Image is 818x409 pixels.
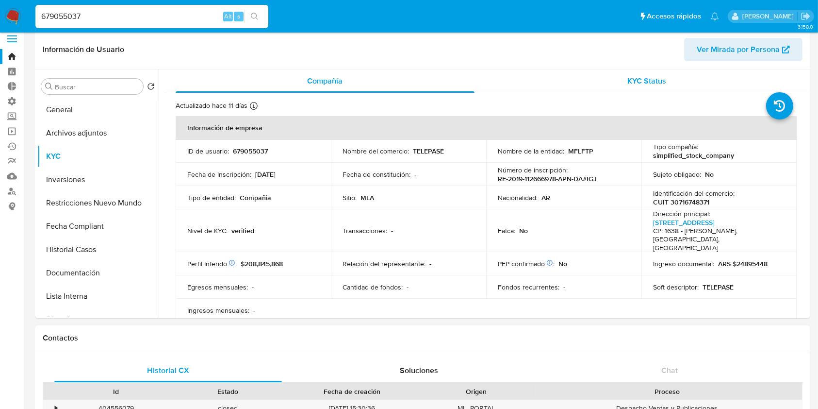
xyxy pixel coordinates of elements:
[498,166,568,174] p: Número de inscripción :
[684,38,802,61] button: Ver Mirada por Persona
[147,83,155,93] button: Volver al orden por defecto
[400,365,438,376] span: Soluciones
[187,226,228,235] p: Nivel de KYC :
[343,193,357,202] p: Sitio :
[498,226,515,235] p: Fatca :
[653,209,710,218] p: Dirección principal :
[798,23,813,31] span: 3.158.0
[241,259,283,269] span: $208,845,868
[176,101,247,110] p: Actualizado hace 11 días
[37,145,159,168] button: KYC
[67,387,165,396] div: Id
[414,170,416,179] p: -
[391,226,393,235] p: -
[37,308,159,331] button: Direcciones
[255,170,276,179] p: [DATE]
[653,170,701,179] p: Sujeto obligado :
[187,259,237,268] p: Perfil Inferido :
[37,168,159,191] button: Inversiones
[187,306,249,315] p: Ingresos mensuales :
[360,193,374,202] p: MLA
[187,170,251,179] p: Fecha de inscripción :
[407,283,409,291] p: -
[237,12,240,21] span: s
[240,193,271,202] p: Compañia
[343,170,410,179] p: Fecha de constitución :
[498,174,597,183] p: RE-2019-112666978-APN-DA#IGJ
[653,259,714,268] p: Ingreso documental :
[179,387,278,396] div: Estado
[647,11,701,21] span: Accesos rápidos
[801,11,811,21] a: Salir
[343,259,425,268] p: Relación del representante :
[37,261,159,285] button: Documentación
[233,147,268,155] p: 679055037
[558,259,567,268] p: No
[231,226,254,235] p: verified
[147,365,189,376] span: Historial CX
[718,259,768,268] p: ARS $24895448
[291,387,413,396] div: Fecha de creación
[653,151,734,160] p: simplified_stock_company
[653,142,698,151] p: Tipo compañía :
[653,198,709,206] p: CUIT 30716748371
[705,170,714,179] p: No
[568,147,593,155] p: MFLFTP
[541,193,550,202] p: AR
[245,10,264,23] button: search-icon
[429,259,431,268] p: -
[224,12,232,21] span: Alt
[697,38,780,61] span: Ver Mirada por Persona
[413,147,444,155] p: TELEPASE
[43,45,124,54] h1: Información de Usuario
[37,238,159,261] button: Historial Casos
[343,283,403,291] p: Cantidad de fondos :
[498,283,559,291] p: Fondos recurrentes :
[37,98,159,121] button: General
[427,387,525,396] div: Origen
[703,283,734,291] p: TELEPASE
[307,75,343,86] span: Compañía
[653,227,781,253] h4: CP: 1638 - [PERSON_NAME], [GEOGRAPHIC_DATA], [GEOGRAPHIC_DATA]
[55,83,139,91] input: Buscar
[627,75,666,86] span: KYC Status
[37,191,159,215] button: Restricciones Nuevo Mundo
[187,283,248,291] p: Egresos mensuales :
[563,283,565,291] p: -
[742,12,797,21] p: andres.vilosio@mercadolibre.com
[37,285,159,308] button: Lista Interna
[253,306,255,315] p: -
[519,226,528,235] p: No
[343,226,387,235] p: Transacciones :
[45,83,53,90] button: Buscar
[539,387,795,396] div: Proceso
[653,218,715,227] a: [STREET_ADDRESS]
[653,283,699,291] p: Soft descriptor :
[661,365,678,376] span: Chat
[653,189,735,198] p: Identificación del comercio :
[187,193,236,202] p: Tipo de entidad :
[187,147,229,155] p: ID de usuario :
[37,121,159,145] button: Archivos adjuntos
[43,333,802,343] h1: Contactos
[176,116,797,139] th: Información de empresa
[711,12,719,20] a: Notificaciones
[498,193,538,202] p: Nacionalidad :
[37,215,159,238] button: Fecha Compliant
[498,259,555,268] p: PEP confirmado :
[343,147,409,155] p: Nombre del comercio :
[498,147,564,155] p: Nombre de la entidad :
[35,10,268,23] input: Buscar usuario o caso...
[252,283,254,291] p: -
